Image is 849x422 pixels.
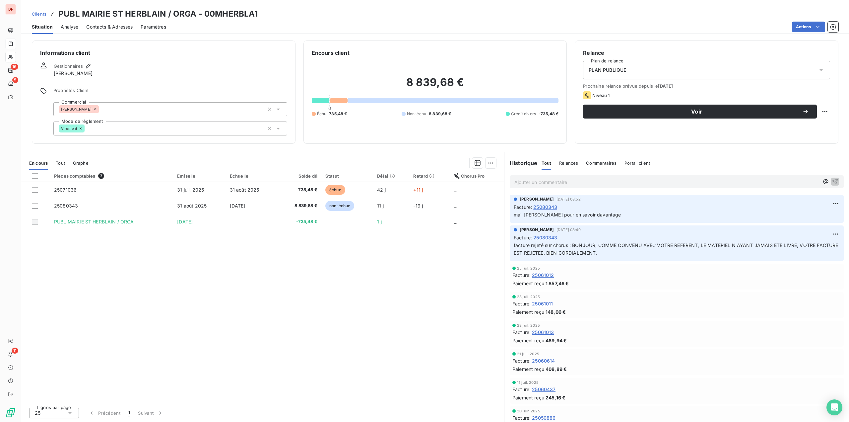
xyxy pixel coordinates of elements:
span: 735,48 € [282,187,317,193]
span: [PERSON_NAME] [520,227,554,233]
span: 1 [128,410,130,416]
h6: Encours client [312,49,350,57]
span: Analyse [61,24,78,30]
span: 1 857,46 € [546,280,569,287]
div: Échue le [230,173,274,179]
span: 11 [12,348,18,354]
span: -735,48 € [539,111,558,117]
span: Graphe [73,160,89,166]
span: Virement [61,127,77,130]
span: Paiement reçu [512,280,544,287]
span: 23 juil. 2025 [517,323,540,327]
span: 469,94 € [546,337,567,344]
span: non-échue [325,201,354,211]
span: 20 juin 2025 [517,409,540,413]
span: Tout [56,160,65,166]
div: Retard [413,173,446,179]
span: échue [325,185,345,195]
span: 25 juil. 2025 [517,266,540,270]
span: 245,16 € [546,394,565,401]
span: PLAN PUBLIQUE [589,67,626,73]
span: Facture : [512,414,531,421]
span: Tout [542,160,552,166]
div: Émise le [177,173,222,179]
span: 1 j [377,219,381,224]
a: Clients [32,11,46,17]
span: Paiement reçu [512,366,544,373]
span: Propriétés Client [53,88,287,97]
span: [DATE] [230,203,245,209]
span: 0 [328,106,331,111]
span: 25080343 [533,204,557,211]
span: 5 [12,77,18,83]
span: Portail client [624,160,650,166]
span: _ [454,219,456,224]
h6: Relance [583,49,830,57]
span: mail [PERSON_NAME] pour en savoir davantage [514,212,621,217]
span: 25061013 [532,329,554,336]
span: -19 j [413,203,423,209]
span: _ [454,187,456,193]
span: 25050886 [532,414,555,421]
span: Relances [559,160,578,166]
span: 25080343 [533,234,557,241]
span: Facture : [514,234,532,241]
button: Précédent [84,406,124,420]
span: Paiement reçu [512,337,544,344]
h6: Historique [504,159,538,167]
div: DF [5,4,16,15]
span: Niveau 1 [592,93,610,98]
h2: 8 839,68 € [312,76,559,96]
span: [DATE] [177,219,193,224]
span: 735,48 € [329,111,347,117]
span: Facture : [514,204,532,211]
span: Crédit divers [511,111,536,117]
span: 8 839,68 € [429,111,451,117]
span: Contacts & Adresses [86,24,133,30]
span: Gestionnaires [54,63,83,69]
span: 31 juil. 2025 [177,187,204,193]
div: Solde dû [282,173,317,179]
span: [DATE] [658,83,673,89]
span: 31 août 2025 [230,187,259,193]
span: Facture : [512,300,531,307]
span: 148,06 € [546,308,566,315]
span: 25071036 [54,187,77,193]
input: Ajouter une valeur [99,106,104,112]
span: 16 [11,64,18,70]
span: 42 j [377,187,386,193]
span: 25080343 [54,203,78,209]
input: Ajouter une valeur [85,126,90,131]
div: Pièces comptables [54,173,169,179]
span: _ [454,203,456,209]
span: 25060614 [532,357,555,364]
span: Commentaires [586,160,617,166]
span: 408,89 € [546,366,567,373]
span: 11 juil. 2025 [517,380,539,384]
span: 8 839,68 € [282,203,317,209]
span: Facture : [512,329,531,336]
h6: Informations client [40,49,287,57]
h3: PUBL MAIRIE ST HERBLAIN / ORGA - 00MHERBLA1 [58,8,258,20]
span: En cours [29,160,48,166]
span: 23 juil. 2025 [517,295,540,299]
span: Facture : [512,386,531,393]
button: Suivant [134,406,167,420]
span: 25061012 [532,272,554,279]
span: +11 j [413,187,423,193]
div: Statut [325,173,369,179]
span: 31 août 2025 [177,203,207,209]
span: Paiement reçu [512,394,544,401]
span: PUBL MAIRIE ST HERBLAIN / ORGA [54,219,134,224]
button: Actions [792,22,825,32]
div: Open Intercom Messenger [826,399,842,415]
span: Facture : [512,357,531,364]
span: Situation [32,24,53,30]
span: Facture : [512,272,531,279]
span: Non-échu [407,111,426,117]
span: [PERSON_NAME] [61,107,92,111]
span: 25060437 [532,386,555,393]
span: [DATE] 08:52 [556,197,581,201]
span: Paiement reçu [512,308,544,315]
